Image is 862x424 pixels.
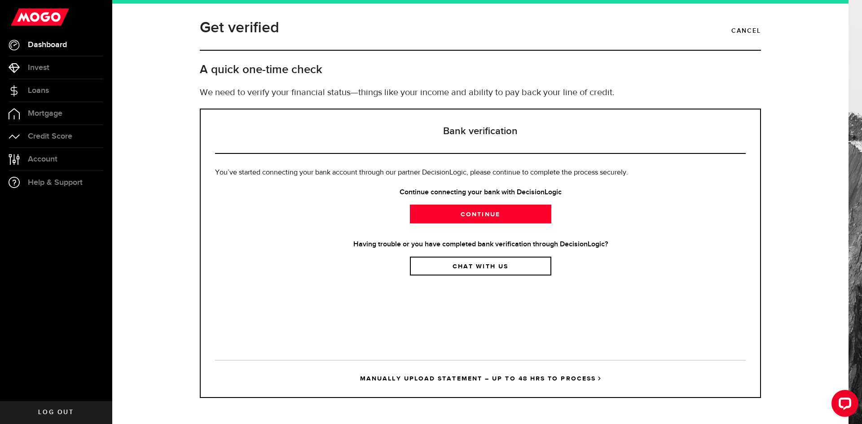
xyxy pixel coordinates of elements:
span: Account [28,155,57,163]
p: We need to verify your financial status—things like your income and ability to pay back your line... [200,86,761,100]
span: Loans [28,87,49,95]
a: Cancel [731,23,761,39]
a: Continue [410,205,551,223]
strong: Continue connecting your bank with DecisionLogic [215,187,746,198]
h1: Get verified [200,16,279,39]
span: Log out [38,409,74,415]
span: You’ve started connecting your bank account through our partner DecisionLogic, please continue to... [215,169,628,176]
span: Dashboard [28,41,67,49]
span: Help & Support [28,179,83,187]
strong: Having trouble or you have completed bank verification through DecisionLogic? [215,239,746,250]
iframe: LiveChat chat widget [824,386,862,424]
span: Mortgage [28,109,62,118]
span: Invest [28,64,49,72]
span: Credit Score [28,132,72,140]
a: Chat with us [410,257,551,275]
h2: A quick one-time check [200,62,761,77]
h3: Bank verification [215,109,746,154]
